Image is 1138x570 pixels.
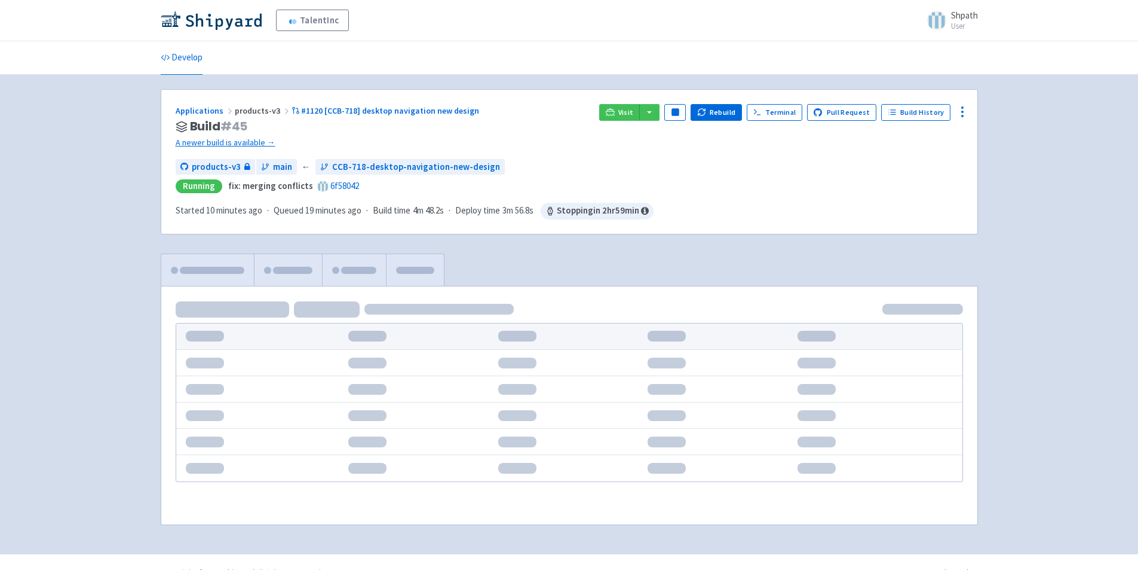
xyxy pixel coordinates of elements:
span: ← [302,160,311,174]
span: products-v3 [192,160,241,174]
strong: fix: merging conflicts [228,180,313,191]
button: Pause [664,104,686,121]
a: Applications [176,105,235,116]
span: Shpath [951,10,978,21]
a: CCB-718-desktop-navigation-new-design [315,159,505,175]
a: Terminal [747,104,802,121]
span: Stopping in 2 hr 59 min [541,203,654,220]
div: Running [176,179,222,193]
span: products-v3 [235,105,292,116]
div: · · · [176,203,654,220]
span: # 45 [220,118,248,135]
a: 6f58042 [330,180,359,191]
span: Build time [373,204,410,218]
span: 4m 48.2s [413,204,444,218]
span: CCB-718-desktop-navigation-new-design [332,160,500,174]
span: Deploy time [455,204,500,218]
time: 10 minutes ago [206,205,262,216]
span: Visit [618,108,634,117]
span: main [273,160,292,174]
time: 19 minutes ago [305,205,361,216]
a: TalentInc [276,10,349,31]
span: Build [190,120,248,133]
a: #1120 [CCB-718] desktop navigation new design [292,105,481,116]
span: 3m 56.8s [502,204,533,218]
a: main [256,159,297,175]
a: Pull Request [807,104,877,121]
button: Rebuild [691,104,742,121]
a: products-v3 [176,159,255,175]
a: Develop [161,41,203,75]
span: Queued [274,205,361,216]
a: Build History [881,104,950,121]
span: Started [176,205,262,216]
img: Shipyard logo [161,11,262,30]
a: Shpath User [920,11,978,30]
a: Visit [599,104,640,121]
a: A newer build is available → [176,136,590,150]
small: User [951,22,978,30]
